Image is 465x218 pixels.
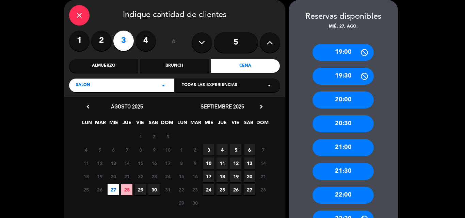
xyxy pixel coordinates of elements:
span: 8 [135,144,146,155]
span: 9 [148,144,160,155]
label: 4 [135,31,156,51]
span: 13 [108,157,119,169]
span: SAB [243,119,254,130]
label: 2 [91,31,112,51]
span: septiembre 2025 [201,103,244,110]
i: arrow_drop_down [159,81,167,89]
span: 18 [217,171,228,182]
span: 6 [108,144,119,155]
div: 20:30 [312,115,374,132]
div: mié. 27, ago. [289,23,398,30]
span: 17 [203,171,214,182]
span: 27 [244,184,255,195]
span: 4 [80,144,92,155]
label: 1 [69,31,90,51]
span: 2 [148,131,160,142]
span: 29 [176,197,187,208]
span: 24 [203,184,214,195]
span: 14 [121,157,132,169]
span: 12 [94,157,105,169]
span: LUN [81,119,93,130]
span: 9 [189,157,201,169]
span: 6 [244,144,255,155]
span: VIE [134,119,146,130]
div: Cena [211,59,280,73]
span: 28 [257,184,269,195]
span: 19 [94,171,105,182]
span: JUE [217,119,228,130]
span: 20 [108,171,119,182]
span: 24 [162,171,173,182]
div: 20:00 [312,91,374,108]
span: 12 [230,157,241,169]
span: 10 [162,144,173,155]
span: 23 [189,184,201,195]
div: 21:00 [312,139,374,156]
div: 21:30 [312,163,374,180]
span: 18 [80,171,92,182]
span: VIE [230,119,241,130]
span: JUE [121,119,132,130]
div: Brunch [140,59,209,73]
span: MAR [95,119,106,130]
span: 26 [94,184,105,195]
span: 30 [148,184,160,195]
span: 22 [135,171,146,182]
span: DOM [256,119,268,130]
span: 26 [230,184,241,195]
span: 16 [148,157,160,169]
span: 13 [244,157,255,169]
div: 19:00 [312,44,374,61]
span: 21 [121,171,132,182]
span: 3 [162,131,173,142]
span: 21 [257,171,269,182]
span: 1 [176,144,187,155]
i: arrow_drop_down [265,81,273,89]
span: 2 [189,144,201,155]
label: 3 [113,31,134,51]
span: 4 [217,144,228,155]
i: chevron_left [84,103,92,110]
span: 22 [176,184,187,195]
span: SAB [148,119,159,130]
span: Todas las experiencias [182,82,237,89]
span: 8 [176,157,187,169]
span: 19 [230,171,241,182]
span: 15 [176,171,187,182]
span: 7 [121,144,132,155]
span: 10 [203,157,214,169]
i: chevron_right [258,103,265,110]
span: 15 [135,157,146,169]
span: 25 [80,184,92,195]
span: 5 [94,144,105,155]
span: 30 [189,197,201,208]
span: LUN [177,119,188,130]
span: agosto 2025 [111,103,143,110]
span: 11 [217,157,228,169]
i: close [75,11,83,19]
div: Almuerzo [69,59,138,73]
span: 23 [148,171,160,182]
span: 7 [257,144,269,155]
span: 14 [257,157,269,169]
span: MIE [203,119,214,130]
span: 27 [108,184,119,195]
span: 25 [217,184,228,195]
span: 11 [80,157,92,169]
span: 29 [135,184,146,195]
span: 31 [162,184,173,195]
span: 16 [189,171,201,182]
span: DOM [161,119,172,130]
span: 3 [203,144,214,155]
span: SALON [76,82,90,89]
span: 1 [135,131,146,142]
div: 19:30 [312,68,374,85]
span: 28 [121,184,132,195]
div: Indique cantidad de clientes [69,5,280,26]
span: MAR [190,119,201,130]
div: 22:00 [312,187,374,204]
div: ó [163,31,185,54]
span: 17 [162,157,173,169]
div: Reservas disponibles [289,10,398,23]
span: 20 [244,171,255,182]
